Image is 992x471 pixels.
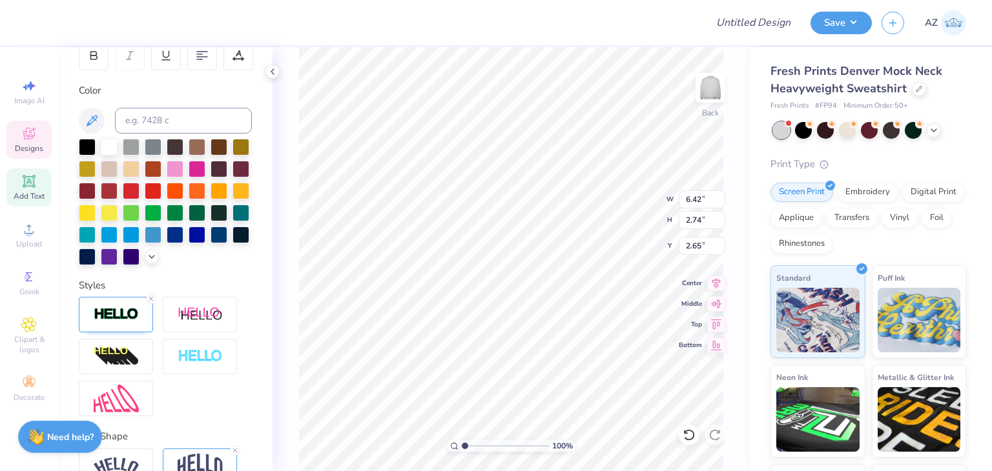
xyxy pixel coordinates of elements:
div: Text Shape [79,429,252,444]
span: # FP94 [815,101,837,112]
img: Addie Zoellner [941,10,966,35]
span: Fresh Prints Denver Mock Neck Heavyweight Sweatshirt [770,63,942,96]
span: Bottom [679,341,702,350]
span: Middle [679,299,702,308]
div: Vinyl [882,208,918,228]
span: Fresh Prints [770,101,809,112]
span: Metallic & Glitter Ink [878,370,954,384]
img: Back [697,75,723,101]
img: Stroke [94,307,139,322]
span: Minimum Order: 50 + [843,101,908,112]
button: Save [811,12,872,34]
span: Greek [19,286,39,297]
div: Digital Print [902,183,965,202]
img: Standard [776,288,860,352]
strong: Need help? [47,431,94,443]
div: Foil [922,208,952,228]
span: Image AI [14,95,45,106]
span: 100 % [552,440,573,452]
span: Designs [15,143,43,154]
input: e.g. 7428 c [115,108,252,134]
div: Styles [79,278,252,293]
span: Clipart & logos [6,334,52,355]
img: Puff Ink [878,288,961,352]
span: Puff Ink [878,271,905,285]
a: AZ [925,10,966,35]
div: Applique [770,208,822,228]
img: Neon Ink [776,387,860,452]
div: Embroidery [837,183,898,202]
input: Untitled Design [706,10,801,35]
span: Standard [776,271,811,285]
span: Neon Ink [776,370,808,384]
span: Decorate [14,392,45,403]
div: Back [702,107,719,119]
div: Transfers [826,208,878,228]
img: Free Distort [94,385,139,412]
img: 3d Illusion [94,346,139,367]
div: Rhinestones [770,234,833,254]
img: Negative Space [178,349,223,364]
span: AZ [925,15,938,30]
div: Color [79,83,252,98]
img: Shadow [178,306,223,323]
span: Add Text [14,191,45,201]
span: Upload [16,239,42,249]
span: Top [679,320,702,329]
div: Print Type [770,157,966,172]
div: Screen Print [770,183,833,202]
img: Metallic & Glitter Ink [878,387,961,452]
span: Center [679,279,702,288]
